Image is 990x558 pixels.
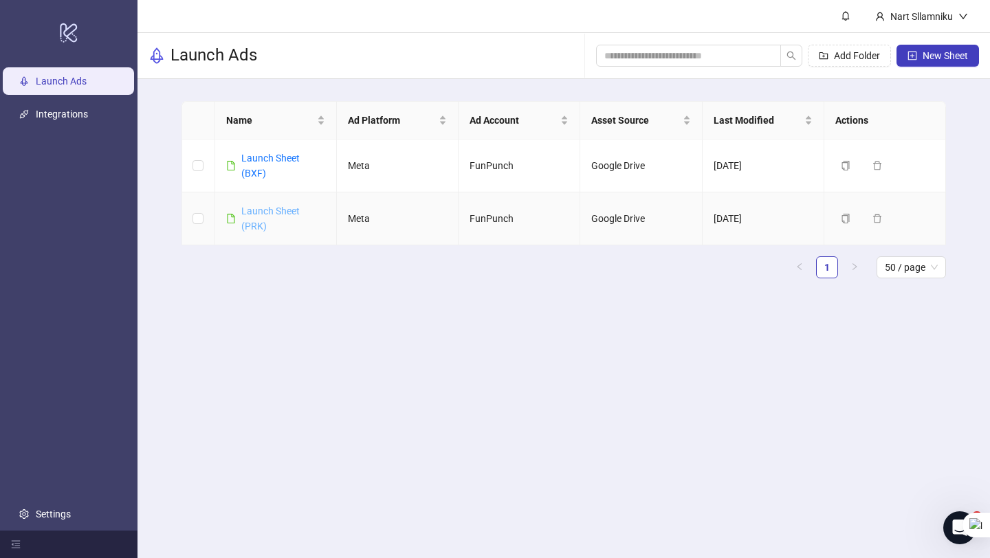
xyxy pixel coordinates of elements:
span: 50 / page [885,257,938,278]
div: Documentation [28,292,230,306]
a: Documentation [20,287,255,312]
span: bell [841,11,850,21]
span: copy [841,161,850,170]
li: 1 [816,256,838,278]
button: Messages [137,429,275,484]
a: Request a feature [20,261,255,287]
span: down [958,12,968,21]
th: Actions [824,102,946,139]
p: How can we help? [27,121,247,144]
div: [PERSON_NAME] [61,222,141,236]
th: Name [215,102,337,139]
span: Ad Account [470,113,558,128]
div: Recent message [28,173,247,188]
td: [DATE] [703,192,824,245]
div: Close [236,22,261,47]
span: folder-add [819,51,828,60]
a: 1 [817,257,837,278]
span: menu-fold [11,539,21,549]
td: Meta [337,139,459,192]
div: Report a Bug [28,362,230,377]
div: Report a Bug [20,357,255,382]
span: file [226,214,236,223]
td: FunPunch [459,139,580,192]
span: plus-square [907,51,917,60]
a: Launch Ads [36,76,87,87]
button: New Sheet [896,45,979,67]
div: Page Size [877,256,946,278]
div: Recent messageProfile image for LauraSupport RequestWe're working on your ticket[PERSON_NAME]•[DATE] [14,161,261,248]
a: Launch Sheet (PRK) [241,205,300,232]
div: Request a feature [28,267,230,281]
span: 4 [971,511,982,522]
span: We're working on your ticket [61,209,218,220]
th: Last Modified [703,102,824,139]
iframe: To enrich screen reader interactions, please activate Accessibility in Grammarly extension settings [943,511,976,544]
span: right [850,263,859,271]
span: delete [872,214,882,223]
td: Google Drive [580,192,702,245]
a: Settings [36,509,71,520]
td: Meta [337,192,459,245]
td: [DATE] [703,139,824,192]
span: file [226,161,236,170]
span: Asset Source [591,113,679,128]
div: Profile image for LauraSupport RequestWe're working on your ticket[PERSON_NAME]•[DATE] [14,182,261,247]
button: right [844,256,866,278]
a: Launch Sheet (BXF) [241,153,300,179]
a: Integrations [36,109,88,120]
th: Ad Account [459,102,580,139]
li: Next Page [844,256,866,278]
p: Hi Nart 👋 [27,98,247,121]
button: Add Folder [808,45,891,67]
span: Ad Platform [348,113,436,128]
span: copy [841,214,850,223]
th: Ad Platform [337,102,459,139]
span: Name [226,113,314,128]
span: delete [872,161,882,170]
img: Profile image for Laura [28,201,56,229]
span: Add Folder [834,50,880,61]
h3: Launch Ads [170,45,257,67]
span: Messages [183,463,230,473]
span: rocket [148,47,165,64]
td: FunPunch [459,192,580,245]
span: left [795,263,804,271]
th: Asset Source [580,102,702,139]
div: Create a ticket [28,337,247,351]
span: user [875,12,885,21]
div: Nart Sllamniku [885,9,958,24]
span: Home [53,463,84,473]
span: Support Request [75,193,166,208]
span: search [786,51,796,60]
div: • [DATE] [144,222,182,236]
td: Google Drive [580,139,702,192]
span: New Sheet [923,50,968,61]
span: Last Modified [714,113,802,128]
li: Previous Page [789,256,811,278]
button: left [789,256,811,278]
